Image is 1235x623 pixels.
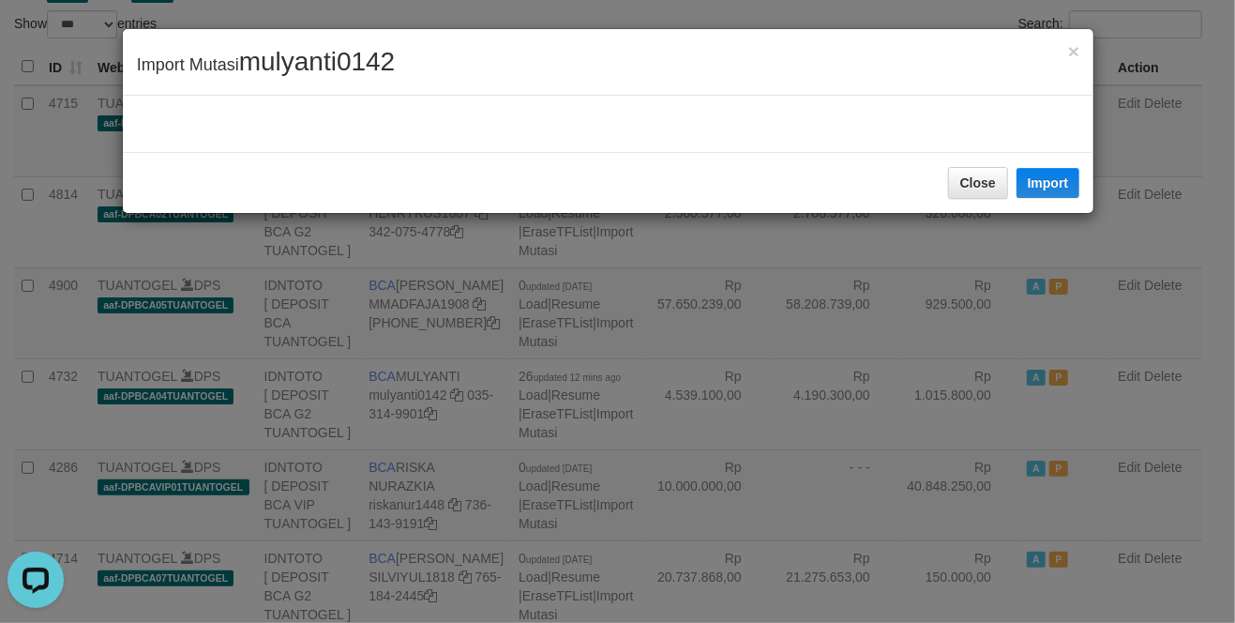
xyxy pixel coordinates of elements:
button: Import [1017,168,1080,198]
button: Open LiveChat chat widget [8,8,64,64]
span: mulyanti0142 [239,47,396,76]
span: Import Mutasi [137,55,396,74]
button: Close [948,167,1008,199]
span: × [1068,40,1079,62]
button: Close [1068,41,1079,61]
